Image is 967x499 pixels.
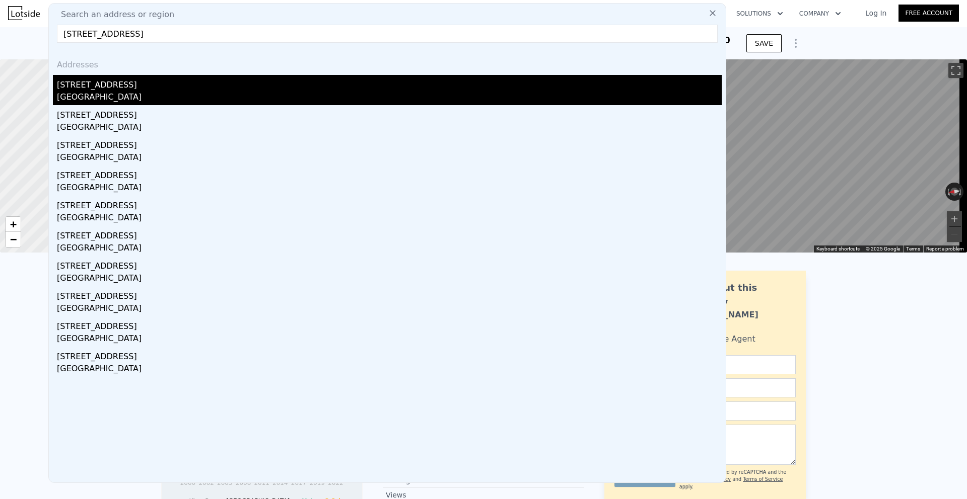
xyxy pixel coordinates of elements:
[57,151,722,165] div: [GEOGRAPHIC_DATA]
[57,302,722,316] div: [GEOGRAPHIC_DATA]
[57,226,722,242] div: [STREET_ADDRESS]
[6,217,21,232] a: Zoom in
[57,272,722,286] div: [GEOGRAPHIC_DATA]
[8,6,40,20] img: Lotside
[728,5,791,23] button: Solutions
[57,105,722,121] div: [STREET_ADDRESS]
[6,232,21,247] a: Zoom out
[866,246,900,252] span: © 2025 Google
[291,479,307,486] tspan: 2017
[947,211,962,226] button: Zoom in
[57,91,722,105] div: [GEOGRAPHIC_DATA]
[57,165,722,182] div: [STREET_ADDRESS]
[746,34,782,52] button: SAVE
[254,479,269,486] tspan: 2011
[947,227,962,242] button: Zoom out
[53,51,722,75] div: Addresses
[10,233,17,245] span: −
[926,246,964,252] a: Report a problem
[948,63,963,78] button: Toggle fullscreen view
[180,479,196,486] tspan: 2000
[683,309,796,333] div: [PERSON_NAME] Bahadur
[57,242,722,256] div: [GEOGRAPHIC_DATA]
[816,245,860,253] button: Keyboard shortcuts
[217,479,233,486] tspan: 2005
[683,281,796,309] div: Ask about this property
[57,316,722,332] div: [STREET_ADDRESS]
[743,476,783,482] a: Terms of Service
[57,121,722,135] div: [GEOGRAPHIC_DATA]
[57,332,722,347] div: [GEOGRAPHIC_DATA]
[198,479,214,486] tspan: 2002
[57,75,722,91] div: [STREET_ADDRESS]
[328,479,343,486] tspan: 2022
[57,135,722,151] div: [STREET_ADDRESS]
[57,347,722,363] div: [STREET_ADDRESS]
[791,5,849,23] button: Company
[906,246,920,252] a: Terms
[57,196,722,212] div: [STREET_ADDRESS]
[57,25,718,43] input: Enter an address, city, region, neighborhood or zip code
[958,183,964,201] button: Rotate clockwise
[236,479,251,486] tspan: 2008
[10,218,17,230] span: +
[853,8,899,18] a: Log In
[53,9,174,21] span: Search an address or region
[57,256,722,272] div: [STREET_ADDRESS]
[57,363,722,377] div: [GEOGRAPHIC_DATA]
[57,212,722,226] div: [GEOGRAPHIC_DATA]
[309,479,325,486] tspan: 2019
[679,469,796,490] div: This site is protected by reCAPTCHA and the Google and apply.
[899,5,959,22] a: Free Account
[945,183,951,201] button: Rotate counterclockwise
[945,187,964,197] button: Reset the view
[272,479,288,486] tspan: 2014
[57,286,722,302] div: [STREET_ADDRESS]
[786,33,806,53] button: Show Options
[57,182,722,196] div: [GEOGRAPHIC_DATA]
